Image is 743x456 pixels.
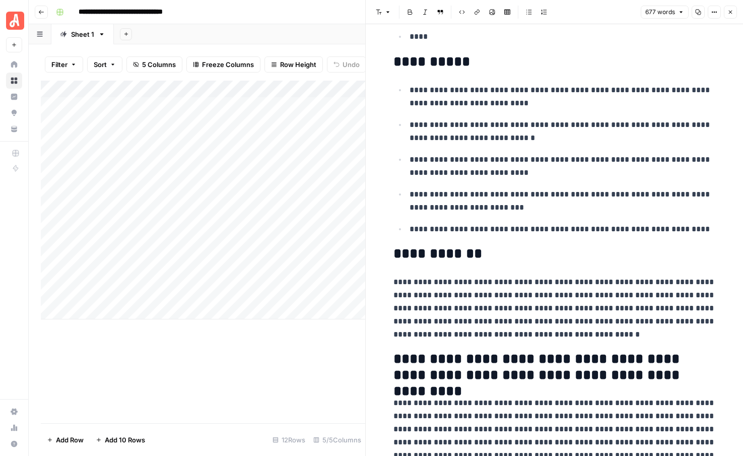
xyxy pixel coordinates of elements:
[645,8,675,17] span: 677 words
[264,56,323,73] button: Row Height
[45,56,83,73] button: Filter
[327,56,366,73] button: Undo
[6,56,22,73] a: Home
[71,29,94,39] div: Sheet 1
[142,59,176,70] span: 5 Columns
[94,59,107,70] span: Sort
[6,8,22,33] button: Workspace: Angi
[641,6,689,19] button: 677 words
[6,73,22,89] a: Browse
[202,59,254,70] span: Freeze Columns
[90,432,151,448] button: Add 10 Rows
[309,432,365,448] div: 5/5 Columns
[126,56,182,73] button: 5 Columns
[105,435,145,445] span: Add 10 Rows
[6,89,22,105] a: Insights
[41,432,90,448] button: Add Row
[6,12,24,30] img: Angi Logo
[343,59,360,70] span: Undo
[6,121,22,137] a: Your Data
[51,59,67,70] span: Filter
[56,435,84,445] span: Add Row
[6,404,22,420] a: Settings
[6,420,22,436] a: Usage
[268,432,309,448] div: 12 Rows
[87,56,122,73] button: Sort
[186,56,260,73] button: Freeze Columns
[6,105,22,121] a: Opportunities
[51,24,114,44] a: Sheet 1
[6,436,22,452] button: Help + Support
[280,59,316,70] span: Row Height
